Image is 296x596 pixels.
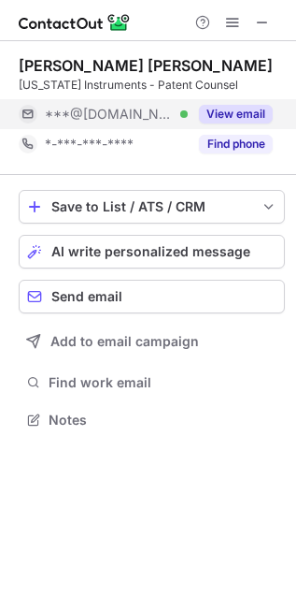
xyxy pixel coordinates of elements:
span: ***@[DOMAIN_NAME] [45,106,174,123]
button: AI write personalized message [19,235,285,269]
span: Find work email [49,374,277,391]
button: Reveal Button [199,135,273,153]
div: Save to List / ATS / CRM [51,199,252,214]
img: ContactOut v5.3.10 [19,11,131,34]
span: AI write personalized message [51,244,250,259]
button: Reveal Button [199,105,273,124]
div: [US_STATE] Instruments - Patent Counsel [19,77,285,94]
button: Notes [19,407,285,433]
button: Send email [19,280,285,313]
button: Find work email [19,370,285,396]
span: Send email [51,289,122,304]
span: Add to email campaign [50,334,199,349]
button: Add to email campaign [19,325,285,358]
span: Notes [49,412,277,429]
button: save-profile-one-click [19,190,285,224]
div: [PERSON_NAME] [PERSON_NAME] [19,56,273,75]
